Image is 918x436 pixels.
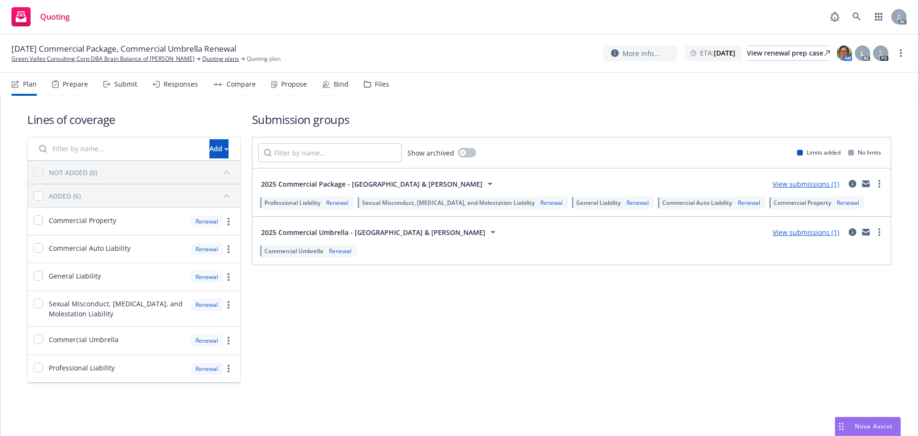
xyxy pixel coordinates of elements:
[191,299,223,311] div: Renewal
[49,168,97,178] div: NOT ADDED (0)
[773,179,839,189] a: View submissions (1)
[49,188,234,203] button: ADDED (6)
[23,80,37,88] div: Plan
[209,139,229,158] button: Add
[49,335,119,345] span: Commercial Umbrella
[362,199,535,207] span: Sexual Misconduct, [MEDICAL_DATA], and Molestation Liability
[209,140,229,158] div: Add
[835,417,901,436] button: Nova Assist
[773,228,839,237] a: View submissions (1)
[662,199,732,207] span: Commercial Auto Liability
[714,48,735,57] strong: [DATE]
[164,80,198,88] div: Responses
[848,148,881,157] div: No limits
[223,271,234,283] a: more
[191,215,223,227] div: Renewal
[33,139,204,158] input: Filter by name...
[223,216,234,227] a: more
[874,226,885,238] a: more
[191,335,223,347] div: Renewal
[49,363,115,373] span: Professional Liability
[747,45,830,61] a: View renewal prep case
[860,178,872,190] a: mail
[774,199,831,207] span: Commercial Property
[869,7,888,26] a: Switch app
[847,226,858,238] a: circleInformation
[191,271,223,283] div: Renewal
[700,48,735,58] span: ETA :
[40,13,70,21] span: Quoting
[258,143,402,162] input: Filter by name...
[874,178,885,190] a: more
[191,363,223,375] div: Renewal
[603,45,677,61] button: More info...
[847,7,866,26] a: Search
[202,55,239,63] a: Quoting plans
[327,247,353,255] div: Renewal
[264,199,320,207] span: Professional Liability
[835,417,847,436] div: Drag to move
[264,247,323,255] span: Commercial Umbrella
[747,46,830,60] div: View renewal prep case
[227,80,256,88] div: Compare
[247,55,281,63] span: Quoting plan
[855,422,893,430] span: Nova Assist
[624,199,651,207] div: Renewal
[27,112,240,127] h1: Lines of coverage
[797,148,841,157] div: Limits added
[258,174,499,193] button: 2025 Commercial Package - [GEOGRAPHIC_DATA] & [PERSON_NAME]
[861,48,864,58] span: L
[252,112,891,127] h1: Submission groups
[324,199,350,207] div: Renewal
[837,45,852,61] img: photo
[223,335,234,347] a: more
[63,80,88,88] div: Prepare
[847,178,858,190] a: circleInformation
[261,227,485,237] span: 2025 Commercial Umbrella - [GEOGRAPHIC_DATA] & [PERSON_NAME]
[8,3,74,30] a: Quoting
[407,148,454,158] span: Show archived
[258,223,502,242] button: 2025 Commercial Umbrella - [GEOGRAPHIC_DATA] & [PERSON_NAME]
[281,80,307,88] div: Propose
[334,80,349,88] div: Bind
[223,363,234,374] a: more
[114,80,137,88] div: Submit
[49,299,185,319] span: Sexual Misconduct, [MEDICAL_DATA], and Molestation Liability
[49,243,131,253] span: Commercial Auto Liability
[538,199,565,207] div: Renewal
[835,199,861,207] div: Renewal
[860,226,872,238] a: mail
[223,244,234,255] a: more
[49,191,81,201] div: ADDED (6)
[623,48,659,58] span: More info...
[261,179,482,189] span: 2025 Commercial Package - [GEOGRAPHIC_DATA] & [PERSON_NAME]
[576,199,621,207] span: General Liability
[375,80,389,88] div: Files
[223,299,234,311] a: more
[49,271,101,281] span: General Liability
[11,55,195,63] a: Green Valley Consulting Corp DBA Brain Balance of [PERSON_NAME]
[49,165,234,180] button: NOT ADDED (0)
[825,7,844,26] a: Report a Bug
[11,43,236,55] span: [DATE] Commercial Package, Commercial Umbrella Renewal
[191,243,223,255] div: Renewal
[49,215,116,225] span: Commercial Property
[736,199,762,207] div: Renewal
[895,47,907,59] a: more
